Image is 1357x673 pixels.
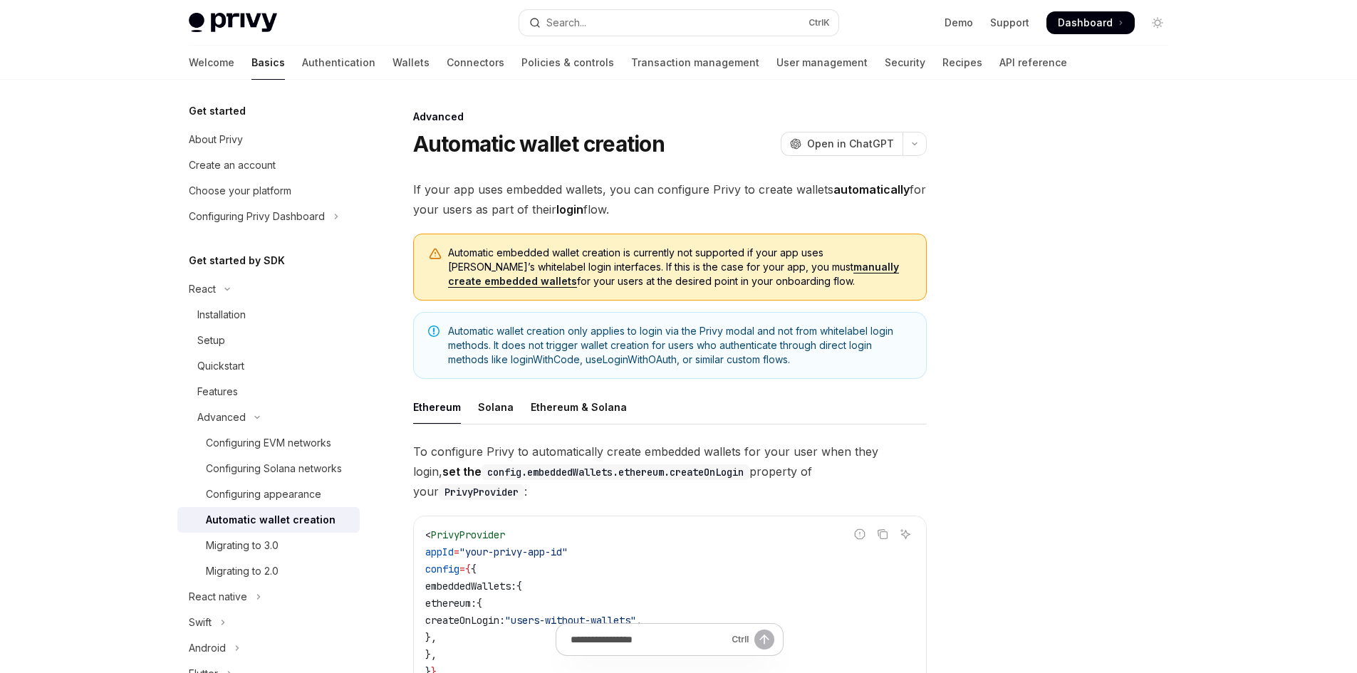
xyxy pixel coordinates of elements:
span: = [454,546,459,558]
div: Features [197,383,238,400]
div: Android [189,640,226,657]
div: Configuring EVM networks [206,434,331,452]
svg: Note [428,325,440,337]
button: Open in ChatGPT [781,132,903,156]
a: Policies & controls [521,46,614,80]
div: Solana [478,390,514,424]
button: Ask AI [896,525,915,543]
button: Toggle Swift section [177,610,360,635]
span: Automatic embedded wallet creation is currently not supported if your app uses [PERSON_NAME]’s wh... [448,246,912,288]
button: Send message [754,630,774,649]
button: Open search [519,10,838,36]
div: Setup [197,332,225,349]
a: Basics [251,46,285,80]
div: Search... [546,14,586,31]
a: Migrating to 3.0 [177,533,360,558]
strong: login [556,202,583,216]
a: Welcome [189,46,234,80]
a: Support [990,16,1029,30]
span: Automatic wallet creation only applies to login via the Privy modal and not from whitelabel login... [448,324,912,367]
span: { [477,597,482,610]
a: Automatic wallet creation [177,507,360,533]
button: Toggle React native section [177,584,360,610]
a: Configuring Solana networks [177,456,360,481]
h5: Get started by SDK [189,252,285,269]
a: Wallets [392,46,430,80]
a: Configuring EVM networks [177,430,360,456]
a: Features [177,379,360,405]
div: React [189,281,216,298]
h5: Get started [189,103,246,120]
div: Advanced [413,110,927,124]
div: Configuring Solana networks [206,460,342,477]
a: Security [885,46,925,80]
strong: set the [442,464,749,479]
span: { [465,563,471,575]
a: Dashboard [1046,11,1135,34]
span: config [425,563,459,575]
input: Ask a question... [571,624,726,655]
div: About Privy [189,131,243,148]
div: Migrating to 2.0 [206,563,279,580]
div: Create an account [189,157,276,174]
span: { [516,580,522,593]
a: Create an account [177,152,360,178]
a: Quickstart [177,353,360,379]
code: PrivyProvider [439,484,524,500]
span: Open in ChatGPT [807,137,894,151]
button: Toggle Advanced section [177,405,360,430]
span: Ctrl K [809,17,830,28]
span: If your app uses embedded wallets, you can configure Privy to create wallets for your users as pa... [413,179,927,219]
div: Swift [189,614,212,631]
button: Toggle Android section [177,635,360,661]
code: config.embeddedWallets.ethereum.createOnLogin [482,464,749,480]
div: Configuring Privy Dashboard [189,208,325,225]
strong: automatically [833,182,910,197]
span: = [459,563,465,575]
button: Toggle React section [177,276,360,302]
span: ethereum: [425,597,477,610]
span: PrivyProvider [431,528,505,541]
span: appId [425,546,454,558]
button: Toggle dark mode [1146,11,1169,34]
span: , [636,614,642,627]
span: "users-without-wallets" [505,614,636,627]
a: Choose your platform [177,178,360,204]
span: "your-privy-app-id" [459,546,568,558]
img: light logo [189,13,277,33]
a: Transaction management [631,46,759,80]
button: Report incorrect code [851,525,869,543]
a: About Privy [177,127,360,152]
button: Copy the contents from the code block [873,525,892,543]
div: Advanced [197,409,246,426]
a: Migrating to 2.0 [177,558,360,584]
button: Toggle Configuring Privy Dashboard section [177,204,360,229]
div: Migrating to 3.0 [206,537,279,554]
a: Demo [945,16,973,30]
a: Connectors [447,46,504,80]
div: Configuring appearance [206,486,321,503]
a: User management [776,46,868,80]
a: Installation [177,302,360,328]
span: < [425,528,431,541]
a: Recipes [942,46,982,80]
span: createOnLogin: [425,614,505,627]
div: Automatic wallet creation [206,511,336,528]
div: Choose your platform [189,182,291,199]
a: Configuring appearance [177,481,360,507]
div: Ethereum & Solana [531,390,627,424]
div: Ethereum [413,390,461,424]
a: Authentication [302,46,375,80]
div: Installation [197,306,246,323]
a: Setup [177,328,360,353]
h1: Automatic wallet creation [413,131,665,157]
div: Quickstart [197,358,244,375]
span: Dashboard [1058,16,1113,30]
a: API reference [999,46,1067,80]
span: To configure Privy to automatically create embedded wallets for your user when they login, proper... [413,442,927,501]
span: embeddedWallets: [425,580,516,593]
svg: Warning [428,247,442,261]
div: React native [189,588,247,605]
span: { [471,563,477,575]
